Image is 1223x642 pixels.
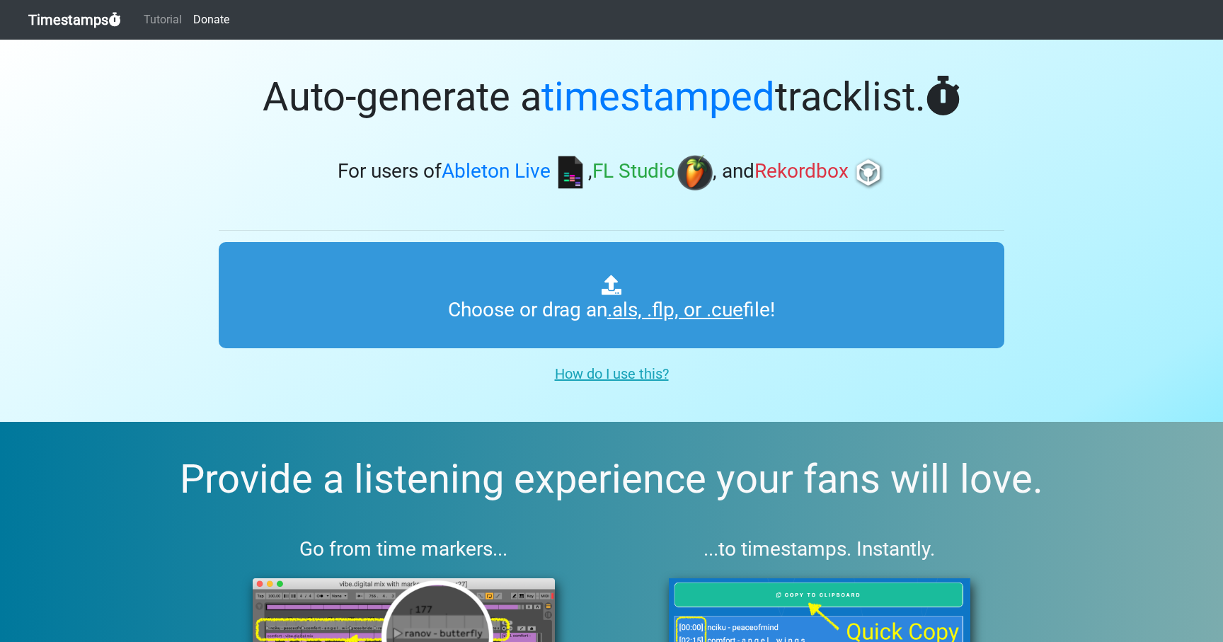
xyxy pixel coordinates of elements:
a: Donate [188,6,235,34]
h3: Go from time markers... [219,537,589,561]
a: Tutorial [138,6,188,34]
img: rb.png [851,155,886,190]
h1: Auto-generate a tracklist. [219,74,1004,121]
span: Ableton Live [442,160,551,183]
h2: Provide a listening experience your fans will love. [34,456,1189,503]
img: ableton.png [553,155,588,190]
h3: ...to timestamps. Instantly. [635,537,1005,561]
a: Timestamps [28,6,121,34]
img: fl.png [677,155,713,190]
span: timestamped [541,74,775,120]
u: How do I use this? [555,365,669,382]
span: Rekordbox [754,160,849,183]
h3: For users of , , and [219,155,1004,190]
span: FL Studio [592,160,675,183]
